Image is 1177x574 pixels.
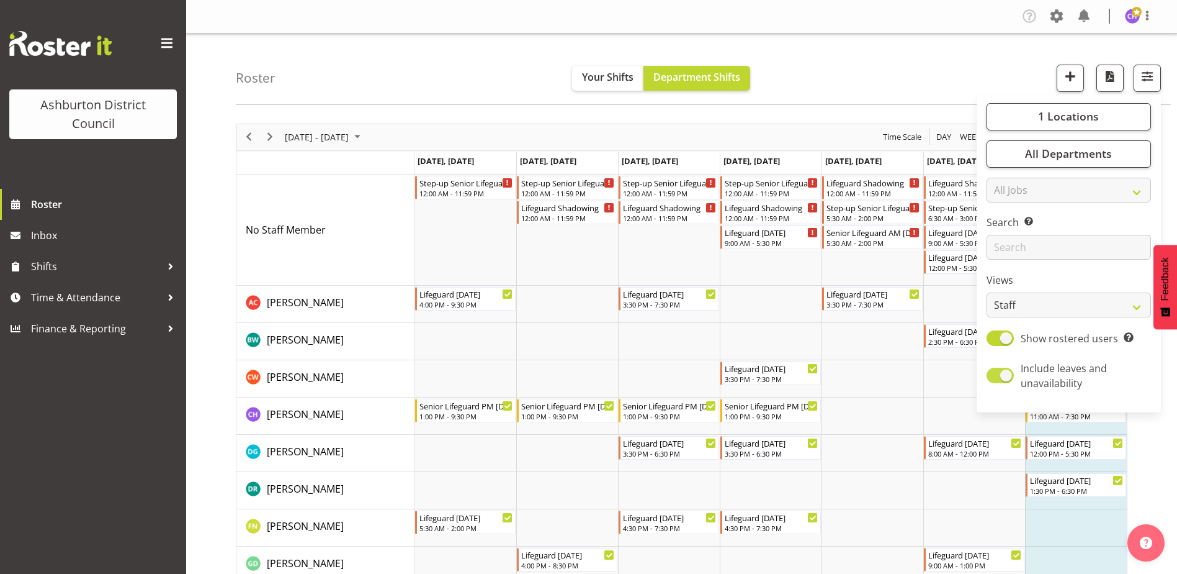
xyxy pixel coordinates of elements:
div: 12:00 AM - 11:59 PM [725,213,818,223]
a: [PERSON_NAME] [267,332,344,347]
span: Shifts [31,257,161,276]
span: Show rostered users [1021,332,1118,345]
span: Your Shifts [582,70,633,84]
a: [PERSON_NAME] [267,295,344,310]
button: Feedback - Show survey [1153,245,1177,329]
span: Week [959,129,982,145]
span: [DATE], [DATE] [723,155,780,166]
span: [DATE], [DATE] [520,155,576,166]
div: Fletcher Nicol"s event - Lifeguard Thursday Begin From Thursday, August 7, 2025 at 4:30:00 PM GMT... [720,511,821,534]
td: Charlotte Hydes resource [236,398,414,435]
a: No Staff Member [246,222,326,237]
div: Ashton Cromie"s event - Lifeguard Wednesday Begin From Wednesday, August 6, 2025 at 3:30:00 PM GM... [619,287,719,311]
img: Rosterit website logo [9,31,112,56]
div: Charlotte Hydes"s event - Senior Lifeguard PM Monday Begin From Monday, August 4, 2025 at 1:00:00... [415,399,516,422]
div: Fletcher Nicol"s event - Lifeguard Wednesday Begin From Wednesday, August 6, 2025 at 4:30:00 PM G... [619,511,719,534]
span: [DATE], [DATE] [418,155,474,166]
div: 12:00 PM - 5:30 PM [928,263,1021,273]
div: Lifeguard [DATE] [419,288,512,300]
button: Time Scale [881,129,924,145]
div: Senior Lifeguard PM [DATE] [419,399,512,412]
div: 9:00 AM - 5:30 PM [928,238,1021,248]
div: Lifeguard [DATE] [725,437,818,449]
div: Lifeguard Shadowing [521,201,614,214]
div: 3:30 PM - 6:30 PM [623,449,716,458]
input: Search [987,235,1151,260]
a: [PERSON_NAME] [267,481,344,496]
div: Step-up Senior Lifeguard [419,176,512,189]
h4: Roster [236,71,275,85]
div: Drew Gilbert"s event - Lifeguard Thursday Begin From Thursday, August 7, 2025 at 3:30:00 PM GMT+1... [720,436,821,460]
img: chalotter-hydes5348.jpg [1125,9,1140,24]
span: [PERSON_NAME] [267,296,344,309]
label: Search [987,215,1151,230]
div: 1:30 PM - 6:30 PM [1030,486,1123,496]
button: Timeline Day [934,129,954,145]
div: No Staff Member"s event - Senior Lifeguard AM Friday Begin From Friday, August 8, 2025 at 5:30:00... [822,225,923,249]
img: help-xxl-2.png [1140,537,1152,549]
div: 1:00 PM - 9:30 PM [419,411,512,421]
div: Lifeguard [DATE] [623,288,716,300]
div: 11:00 AM - 7:30 PM [1030,411,1123,421]
div: No Staff Member"s event - Lifeguard Thursday Begin From Thursday, August 7, 2025 at 9:00:00 AM GM... [720,225,821,249]
div: 4:30 PM - 7:30 PM [623,523,716,533]
div: Lifeguard [DATE] [521,549,614,561]
div: No Staff Member"s event - Lifeguard Shadowing Begin From Friday, August 8, 2025 at 12:00:00 AM GM... [822,176,923,199]
a: [PERSON_NAME] [267,444,344,459]
span: [DATE] - [DATE] [284,129,350,145]
div: 1:00 PM - 9:30 PM [521,411,614,421]
div: 12:00 AM - 11:59 PM [826,188,920,198]
div: 4:30 PM - 7:30 PM [725,523,818,533]
div: Lifeguard [DATE] [928,549,1021,561]
div: Ashton Cromie"s event - Lifeguard Friday Begin From Friday, August 8, 2025 at 3:30:00 PM GMT+12:0... [822,287,923,311]
div: 5:30 AM - 2:00 PM [419,523,512,533]
div: Lifeguard [DATE] [725,362,818,375]
span: Inbox [31,226,180,245]
button: Previous [241,129,257,145]
div: Lifeguard Shadowing [826,176,920,189]
div: Charlotte Hydes"s event - Senior Lifeguard PM Tuesday Begin From Tuesday, August 5, 2025 at 1:00:... [517,399,617,422]
span: [PERSON_NAME] [267,519,344,533]
div: Lifeguard [DATE] [928,437,1021,449]
div: Drew Gilbert"s event - Lifeguard Sunday Begin From Sunday, August 10, 2025 at 12:00:00 PM GMT+12:... [1026,436,1126,460]
button: Download a PDF of the roster according to the set date range. [1096,65,1124,92]
div: Senior Lifeguard PM [DATE] [623,399,716,412]
button: Next [262,129,279,145]
div: No Staff Member"s event - Lifeguard Shadowing Begin From Thursday, August 7, 2025 at 12:00:00 AM ... [720,201,821,224]
button: 1 Locations [987,103,1151,130]
div: Lifeguard [DATE] [725,511,818,524]
span: [PERSON_NAME] [267,557,344,570]
td: Drew Gilbert resource [236,435,414,472]
div: Drew Gilbert"s event - Lifeguard Wednesday Begin From Wednesday, August 6, 2025 at 3:30:00 PM GMT... [619,436,719,460]
div: Senior Lifeguard AM [DATE] [826,226,920,239]
div: Senior Lifeguard PM [DATE] [725,399,818,412]
span: [DATE], [DATE] [927,155,983,166]
div: previous period [238,124,259,150]
div: Lifeguard [DATE] [928,251,1021,263]
div: 5:30 AM - 2:00 PM [826,213,920,223]
div: No Staff Member"s event - Step-up Senior Lifeguard Begin From Thursday, August 7, 2025 at 12:00:0... [720,176,821,199]
div: next period [259,124,280,150]
div: Lifeguard [DATE] [419,511,512,524]
div: 5:30 AM - 2:00 PM [826,238,920,248]
span: Day [935,129,952,145]
span: All Departments [1025,146,1112,161]
td: Ashton Cromie resource [236,286,414,323]
span: [PERSON_NAME] [267,482,344,496]
span: [PERSON_NAME] [267,370,344,384]
div: No Staff Member"s event - Lifeguard Saturday Begin From Saturday, August 9, 2025 at 12:00:00 PM G... [924,250,1024,274]
div: 12:00 AM - 11:59 PM [725,188,818,198]
div: Drew Gilbert"s event - Lifeguard Saturday Begin From Saturday, August 9, 2025 at 8:00:00 AM GMT+1... [924,436,1024,460]
div: No Staff Member"s event - Lifeguard Shadowing Begin From Tuesday, August 5, 2025 at 12:00:00 AM G... [517,201,617,224]
div: Charlotte Hydes"s event - Senior Lifeguard PM Wednesday Begin From Wednesday, August 6, 2025 at 1... [619,399,719,422]
span: Feedback [1160,257,1171,301]
div: Gaston di Laudo"s event - Lifeguard Tuesday Begin From Tuesday, August 5, 2025 at 4:00:00 PM GMT+... [517,548,617,572]
div: Gaston di Laudo"s event - Lifeguard Saturday Begin From Saturday, August 9, 2025 at 9:00:00 AM GM... [924,548,1024,572]
span: Time & Attendance [31,288,161,307]
span: 1 Locations [1038,109,1099,124]
label: Views [987,273,1151,288]
div: No Staff Member"s event - Lifeguard Shadowing Begin From Saturday, August 9, 2025 at 12:00:00 AM ... [924,176,1024,199]
span: [PERSON_NAME] [267,408,344,421]
div: 3:30 PM - 7:30 PM [725,374,818,384]
div: 9:00 AM - 1:00 PM [928,560,1021,570]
